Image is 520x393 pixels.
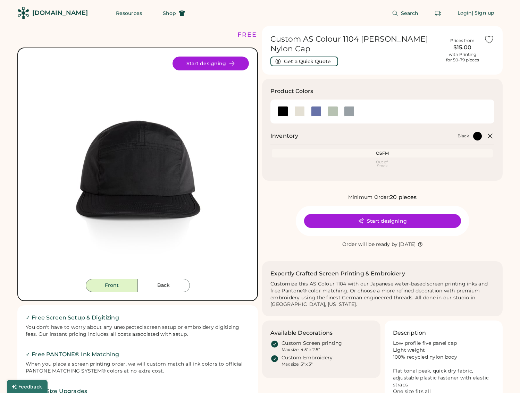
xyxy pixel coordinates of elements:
h2: Inventory [270,132,298,140]
div: OSFM [273,151,492,156]
div: Order will be ready by [342,241,398,248]
div: $15.00 [445,43,480,52]
div: 1104 Style Image [26,57,249,279]
img: Rendered Logo - Screens [17,7,30,19]
div: Max size: 5" x 3" [282,361,312,367]
div: Login [458,10,472,17]
button: Get a Quick Quote [270,57,338,66]
h3: Description [393,329,426,337]
button: Search [384,6,427,20]
div: Max size: 4.5" x 2.5" [282,347,320,352]
div: | Sign up [472,10,494,17]
h3: Available Decorations [270,329,333,337]
div: Custom Embroidery [282,354,333,361]
button: Start designing [173,57,249,70]
div: [DATE] [399,241,416,248]
h3: Product Colors [270,87,313,95]
div: with Printing for 50-79 pieces [446,52,479,63]
div: FREE SHIPPING [237,30,297,40]
div: When you place a screen printing order, we will custom match all ink colors to official PANTONE M... [26,361,250,375]
button: Shop [154,6,193,20]
h2: Expertly Crafted Screen Printing & Embroidery [270,270,405,278]
img: 1104 - Black Front Image [26,57,249,279]
h2: ✓ Free Screen Setup & Digitizing [26,314,250,322]
div: You don't have to worry about any unexpected screen setup or embroidery digitizing fees. Our inst... [26,324,250,338]
div: [DOMAIN_NAME] [32,9,88,17]
button: Start designing [304,214,461,228]
button: Back [138,279,190,292]
button: Retrieve an order [431,6,445,20]
div: Prices from [450,38,475,43]
button: Resources [108,6,150,20]
h2: ✓ Free PANTONE® Ink Matching [26,350,250,359]
div: Custom Screen printing [282,340,342,347]
div: Out of Stock [273,160,492,168]
button: Front [86,279,138,292]
span: Search [401,11,419,16]
h1: Custom AS Colour 1104 [PERSON_NAME] Nylon Cap [270,34,441,54]
div: Minimum Order: [348,194,390,201]
div: 20 pieces [390,193,417,202]
div: Customize this AS Colour 1104 with our Japanese water-based screen printing inks and free Pantone... [270,281,494,308]
iframe: Front Chat [487,362,517,392]
div: Black [458,133,469,139]
span: Shop [163,11,176,16]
